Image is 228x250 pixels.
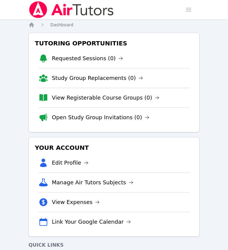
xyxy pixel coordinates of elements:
a: View Expenses [52,198,100,206]
a: Requested Sessions (0) [52,54,123,63]
a: Study Group Replacements (0) [52,74,143,82]
a: Open Study Group Invitations (0) [52,113,149,122]
nav: Breadcrumb [29,22,199,28]
span: Dashboard [50,22,73,27]
h4: Quick Links [29,242,199,249]
a: Link Your Google Calendar [52,218,131,226]
a: Edit Profile [52,159,89,167]
img: Air Tutors [29,1,114,18]
a: Manage Air Tutors Subjects [52,178,133,187]
h3: Tutoring Opportunities [34,38,194,49]
h3: Your Account [34,142,194,153]
a: Dashboard [50,22,73,28]
a: View Registerable Course Groups (0) [52,94,159,102]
